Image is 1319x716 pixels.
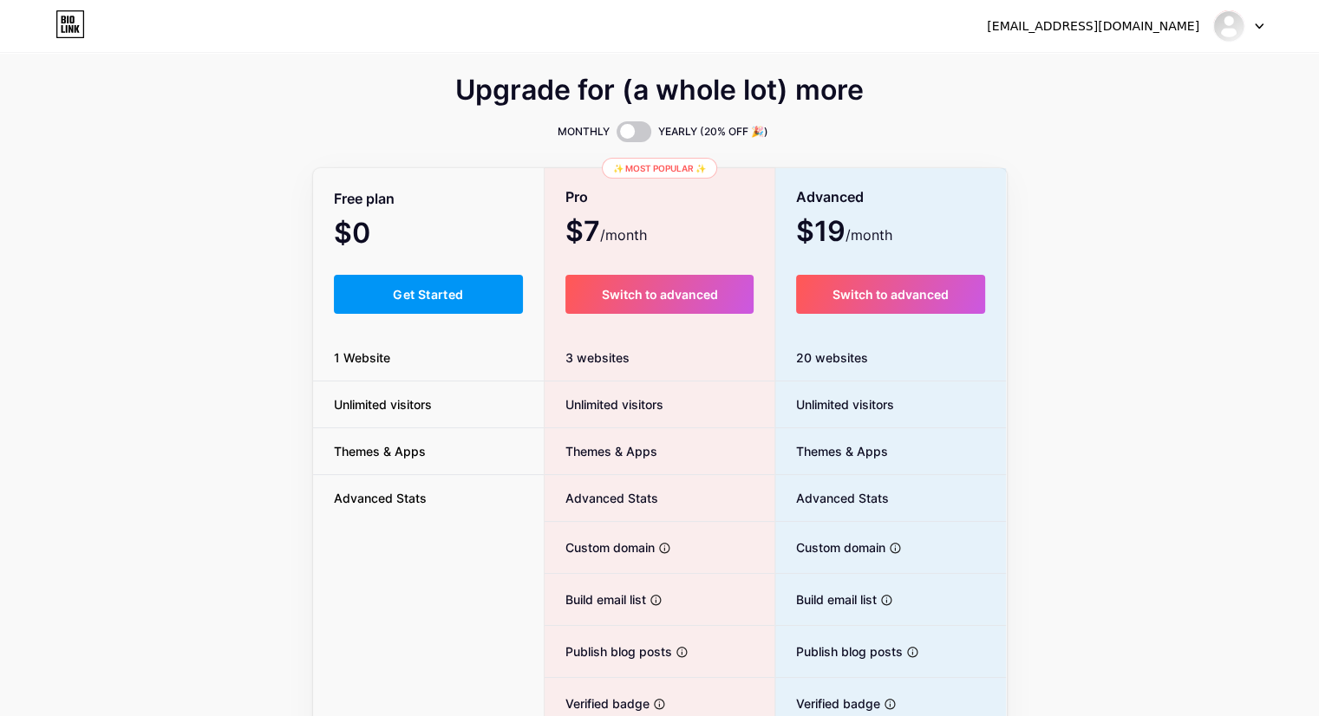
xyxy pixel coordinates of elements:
span: Unlimited visitors [545,395,663,413]
span: YEARLY (20% OFF 🎉) [658,123,768,140]
button: Switch to advanced [565,275,754,314]
span: Verified badge [775,694,880,713]
span: Get Started [393,287,463,302]
span: Pro [565,182,588,212]
span: Publish blog posts [545,642,672,661]
span: /month [600,225,647,245]
div: [EMAIL_ADDRESS][DOMAIN_NAME] [987,17,1199,36]
div: 3 websites [545,335,774,381]
div: ✨ Most popular ✨ [602,158,717,179]
span: Publish blog posts [775,642,903,661]
span: Upgrade for (a whole lot) more [455,80,864,101]
span: Advanced [796,182,864,212]
div: 20 websites [775,335,1007,381]
span: Switch to advanced [833,287,949,302]
span: /month [846,225,892,245]
span: Themes & Apps [545,442,657,460]
span: Themes & Apps [313,442,447,460]
span: Advanced Stats [775,489,889,507]
span: Verified badge [545,694,650,713]
span: $0 [334,223,417,247]
span: Build email list [775,590,877,609]
img: oikn7dan8 [1212,10,1245,42]
span: Free plan [334,184,395,214]
span: Switch to advanced [601,287,717,302]
span: Advanced Stats [313,489,447,507]
span: 1 Website [313,348,411,367]
button: Get Started [334,275,524,314]
span: MONTHLY [558,123,610,140]
span: Themes & Apps [775,442,888,460]
span: Custom domain [545,538,655,557]
span: $19 [796,221,892,245]
span: Unlimited visitors [775,395,894,413]
button: Switch to advanced [796,275,986,314]
span: $7 [565,221,647,245]
span: Unlimited visitors [313,395,453,413]
span: Build email list [545,590,646,609]
span: Advanced Stats [545,489,658,507]
span: Custom domain [775,538,885,557]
